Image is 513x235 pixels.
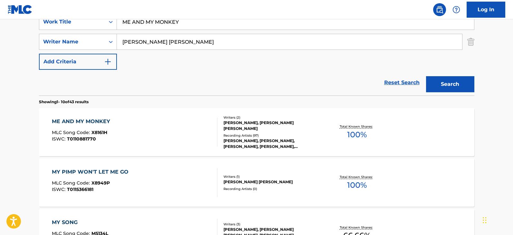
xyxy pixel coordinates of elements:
[426,76,474,92] button: Search
[223,186,321,191] div: Recording Artists ( 0 )
[104,58,112,66] img: 9d2ae6d4665cec9f34b9.svg
[450,3,463,16] div: Help
[467,2,505,18] a: Log In
[467,34,474,50] img: Delete Criterion
[347,129,367,140] span: 100 %
[52,118,113,125] div: ME AND MY MONKEY
[67,136,96,142] span: T0110881770
[340,175,374,179] p: Total Known Shares:
[436,6,443,14] img: search
[483,211,487,230] div: Drag
[43,38,101,46] div: Writer Name
[52,136,67,142] span: ISWC :
[39,54,117,70] button: Add Criteria
[43,18,101,26] div: Work Title
[91,130,107,135] span: X8161H
[39,14,474,95] form: Search Form
[52,186,67,192] span: ISWC :
[39,158,474,207] a: MY PIMP WON'T LET ME GOMLC Song Code:X8949PISWC:T0115366181Writers (1)[PERSON_NAME] [PERSON_NAME]...
[340,225,374,230] p: Total Known Shares:
[39,108,474,156] a: ME AND MY MONKEYMLC Song Code:X8161HISWC:T0110881770Writers (2)[PERSON_NAME], [PERSON_NAME] [PERS...
[223,138,321,149] div: [PERSON_NAME], [PERSON_NAME], [PERSON_NAME], [PERSON_NAME], [PERSON_NAME]
[223,222,321,227] div: Writers ( 3 )
[223,120,321,131] div: [PERSON_NAME], [PERSON_NAME] [PERSON_NAME]
[223,174,321,179] div: Writers ( 1 )
[39,99,89,105] p: Showing 1 - 10 of 43 results
[52,180,91,186] span: MLC Song Code :
[52,219,108,226] div: MY SONG
[347,179,367,191] span: 100 %
[452,6,460,14] img: help
[52,130,91,135] span: MLC Song Code :
[8,5,33,14] img: MLC Logo
[433,3,446,16] a: Public Search
[381,76,423,90] a: Reset Search
[481,204,513,235] iframe: Chat Widget
[91,180,110,186] span: X8949P
[223,179,321,185] div: [PERSON_NAME] [PERSON_NAME]
[67,186,93,192] span: T0115366181
[223,133,321,138] div: Recording Artists ( 97 )
[52,168,132,176] div: MY PIMP WON'T LET ME GO
[340,124,374,129] p: Total Known Shares:
[223,115,321,120] div: Writers ( 2 )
